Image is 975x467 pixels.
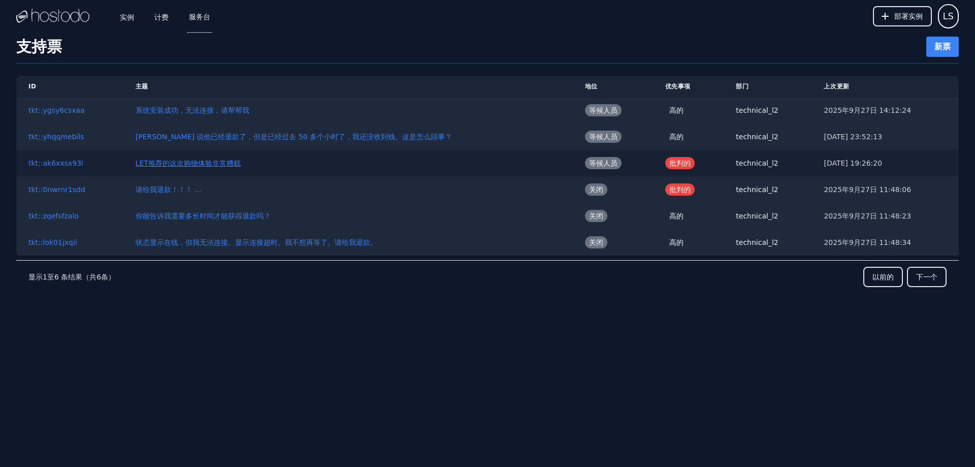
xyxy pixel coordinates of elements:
[736,83,749,90] font: 部门
[136,185,202,194] a: 请给我退款！！！ ...
[669,238,684,246] font: 高的
[736,159,778,167] font: technical_l2
[873,6,932,26] button: 部署实例
[669,212,684,220] font: 高的
[136,159,241,167] a: LET推荐的这次购物体验非常糟糕
[28,106,85,114] a: tkt::ygsy6csxaa
[154,13,169,21] font: 计费
[589,133,617,141] font: 等候人员
[669,159,691,167] font: 批判的
[736,238,778,246] font: technical_l2
[589,106,617,114] font: 等候人员
[28,133,84,141] a: tkt::yhqqmebils
[824,133,882,141] font: [DATE] 23:52:13
[189,13,210,21] font: 服务台
[665,83,691,90] font: 优先事项
[736,185,778,194] font: technical_l2
[28,273,43,281] font: 显示
[136,238,377,246] a: 状态显示在线，但我无法连接。显示连接超时。我不想再等了。请给我退款。
[136,83,148,90] font: 主题
[136,106,249,114] a: 系统安装成功，无法连接，请帮帮我
[28,159,83,167] a: tkt::ak6xxsx93i
[589,159,617,167] font: 等候人员
[47,273,54,281] font: 至
[16,38,62,55] font: 支持票
[43,273,47,281] font: 1
[585,83,598,90] font: 地位
[863,267,903,287] button: 以前的
[916,273,937,281] font: 下一个
[669,185,691,194] font: 批判的
[824,212,911,220] font: 2025年9月27日 11:48:23
[54,273,68,281] font: 6 条
[872,273,894,281] font: 以前的
[824,83,849,90] font: 上次更新
[907,267,947,287] button: 下一个
[934,42,951,51] font: 新票
[589,212,603,220] font: 关闭
[82,273,96,281] font: （共
[136,212,271,220] a: 你能告诉我需要多长时间才能获得退款吗？
[669,133,684,141] font: 高的
[824,159,882,167] font: [DATE] 19:26:20
[136,133,452,141] a: [PERSON_NAME] 说他已经退款了，但是已经过去 50 多个小时了，我还没收到钱。这是怎么回事？
[938,4,959,28] button: 用户菜单
[16,260,959,293] nav: 分页
[736,133,778,141] font: technical_l2
[28,83,37,90] font: ID
[96,273,115,281] font: 6条）
[28,212,79,220] a: tkt::zqefsfzalo
[669,106,684,114] font: 高的
[824,106,911,114] font: 2025年9月27日 14:12:24
[28,238,77,246] a: tkt::lok01jxqii
[28,185,85,194] a: tkt::0nwrnr1sdd
[589,238,603,246] font: 关闭
[926,37,959,57] a: 新票
[736,106,778,114] font: technical_l2
[824,238,911,246] font: 2025年9月27日 11:48:34
[943,11,954,21] font: LS
[16,9,89,24] img: 标识
[120,13,134,21] font: 实例
[824,185,911,194] font: 2025年9月27日 11:48:06
[894,12,923,20] font: 部署实例
[68,273,82,281] font: 结果
[589,185,603,194] font: 关闭
[736,212,778,220] font: technical_l2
